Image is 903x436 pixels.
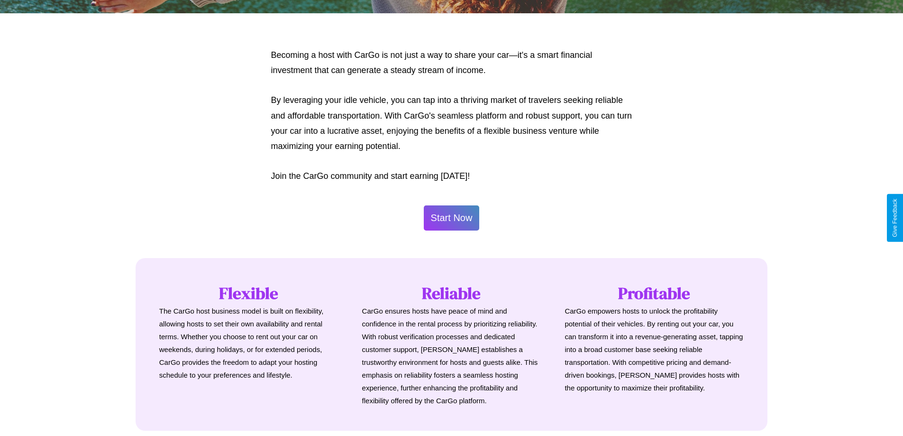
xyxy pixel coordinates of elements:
p: CarGo ensures hosts have peace of mind and confidence in the rental process by prioritizing relia... [362,305,541,407]
button: Start Now [424,205,480,231]
p: CarGo empowers hosts to unlock the profitability potential of their vehicles. By renting out your... [565,305,744,394]
p: Join the CarGo community and start earning [DATE]! [271,168,632,184]
p: By leveraging your idle vehicle, you can tap into a thriving market of travelers seeking reliable... [271,93,632,154]
h1: Reliable [362,282,541,305]
h1: Flexible [159,282,338,305]
h1: Profitable [565,282,744,305]
p: The CarGo host business model is built on flexibility, allowing hosts to set their own availabili... [159,305,338,381]
p: Becoming a host with CarGo is not just a way to share your car—it's a smart financial investment ... [271,47,632,78]
div: Give Feedback [892,199,898,237]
